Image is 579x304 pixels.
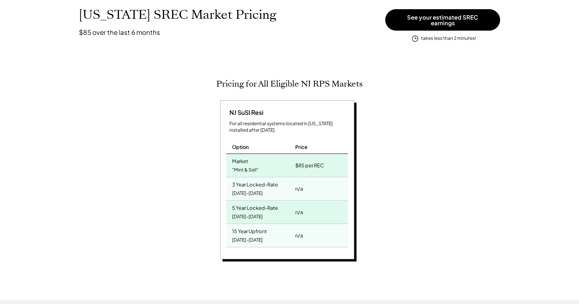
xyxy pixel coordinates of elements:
[295,207,303,217] div: n/a
[79,28,160,36] h3: $85 over the last 6 months
[385,9,500,31] button: See your estimated SREC earnings
[295,144,307,150] div: Price
[232,203,278,211] div: 5 Year Locked-Rate
[232,212,263,222] div: [DATE]-[DATE]
[232,179,278,188] div: 3 Year Locked-Rate
[216,79,363,89] h2: Pricing for All Eligible NJ RPS Markets
[232,226,267,235] div: 15 Year Upfront
[232,188,263,199] div: [DATE]-[DATE]
[295,230,303,241] div: n/a
[295,160,324,171] div: $85 per REC
[226,108,263,117] div: NJ SuSI Resi
[232,235,263,245] div: [DATE]-[DATE]
[232,165,258,175] div: "Mint & Sell"
[421,35,476,42] div: takes less than 2 minutes!
[232,144,249,150] div: Option
[79,7,276,22] h1: [US_STATE] SREC Market Pricing
[295,183,303,194] div: n/a
[232,156,248,165] div: Market
[229,121,348,134] div: For all residential systems located in [US_STATE] installed after [DATE].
